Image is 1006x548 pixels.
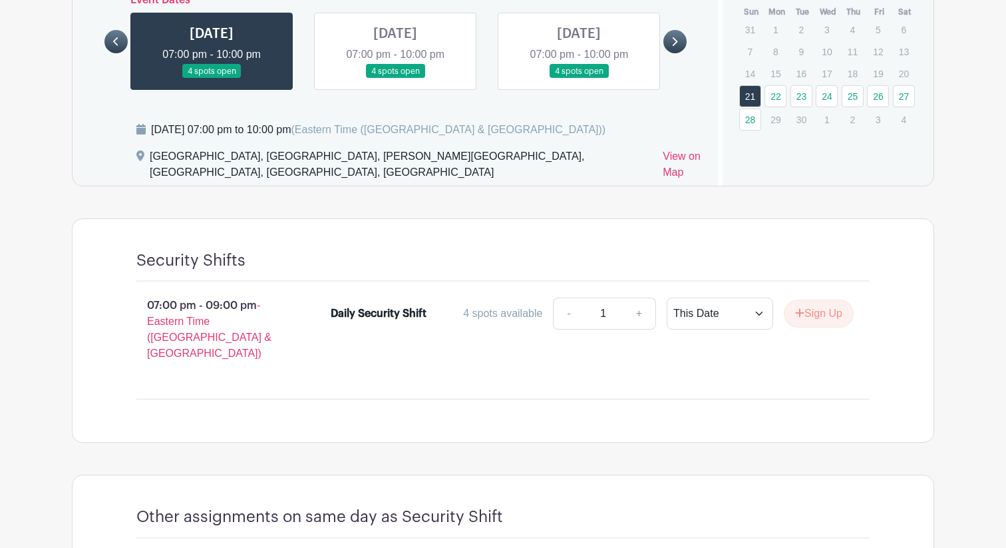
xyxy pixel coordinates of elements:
th: Wed [815,5,841,19]
th: Mon [764,5,790,19]
th: Sun [739,5,764,19]
p: 2 [790,19,812,40]
button: Sign Up [784,300,854,328]
p: 8 [764,41,786,62]
p: 12 [867,41,889,62]
th: Tue [790,5,816,19]
p: 30 [790,109,812,130]
h4: Other assignments on same day as Security Shift [136,507,503,527]
div: 4 spots available [463,306,542,322]
p: 9 [790,41,812,62]
div: [GEOGRAPHIC_DATA], [GEOGRAPHIC_DATA], [PERSON_NAME][GEOGRAPHIC_DATA], [GEOGRAPHIC_DATA], [GEOGRAP... [150,148,652,186]
p: 10 [816,41,838,62]
a: 23 [790,85,812,107]
a: + [623,298,656,330]
p: 2 [842,109,864,130]
p: 1 [816,109,838,130]
a: 27 [893,85,915,107]
span: (Eastern Time ([GEOGRAPHIC_DATA] & [GEOGRAPHIC_DATA])) [291,124,605,135]
h4: Security Shifts [136,251,246,270]
a: 26 [867,85,889,107]
p: 6 [893,19,915,40]
a: 24 [816,85,838,107]
a: - [553,298,584,330]
div: [DATE] 07:00 pm to 10:00 pm [151,122,605,138]
p: 4 [842,19,864,40]
p: 3 [867,109,889,130]
p: 07:00 pm - 09:00 pm [115,292,309,367]
p: 14 [739,63,761,84]
p: 1 [764,19,786,40]
p: 17 [816,63,838,84]
p: 3 [816,19,838,40]
th: Thu [841,5,867,19]
a: 21 [739,85,761,107]
p: 4 [893,109,915,130]
p: 7 [739,41,761,62]
a: 22 [764,85,786,107]
p: 16 [790,63,812,84]
a: View on Map [663,148,702,186]
p: 31 [739,19,761,40]
p: 15 [764,63,786,84]
p: 19 [867,63,889,84]
p: 13 [893,41,915,62]
p: 20 [893,63,915,84]
p: 5 [867,19,889,40]
p: 18 [842,63,864,84]
th: Fri [866,5,892,19]
a: 28 [739,109,761,131]
p: 11 [842,41,864,62]
th: Sat [892,5,918,19]
a: 25 [842,85,864,107]
div: Daily Security Shift [331,306,426,322]
p: 29 [764,109,786,130]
